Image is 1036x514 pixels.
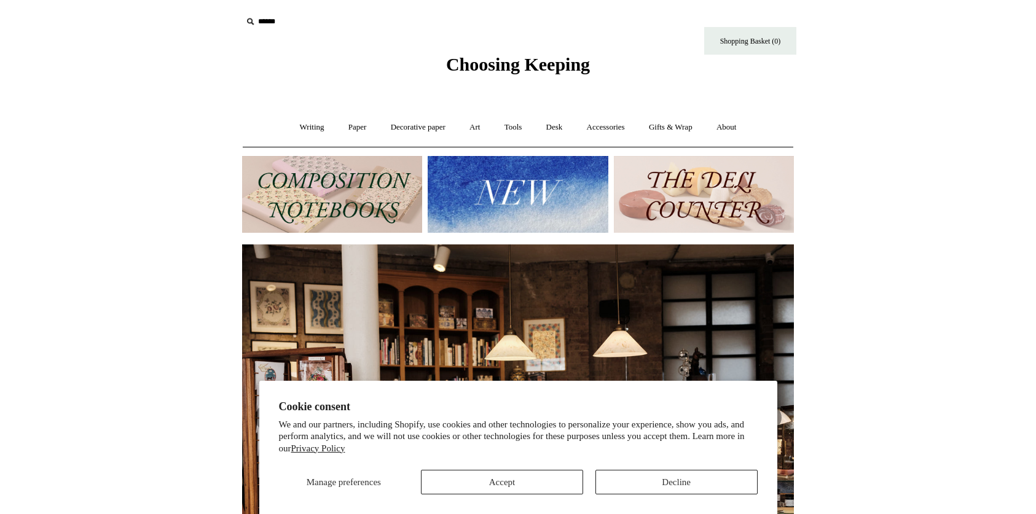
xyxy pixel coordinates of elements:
a: Choosing Keeping [446,64,590,72]
button: Accept [421,470,583,494]
a: Tools [493,111,533,144]
img: 202302 Composition ledgers.jpg__PID:69722ee6-fa44-49dd-a067-31375e5d54ec [242,156,422,233]
h2: Cookie consent [279,400,758,413]
img: The Deli Counter [614,156,794,233]
button: Decline [595,470,758,494]
a: Desk [535,111,574,144]
button: Previous [254,405,279,430]
span: Manage preferences [307,477,381,487]
a: Decorative paper [380,111,457,144]
span: Choosing Keeping [446,54,590,74]
a: Privacy Policy [291,443,345,453]
a: Art [458,111,491,144]
a: Shopping Basket (0) [704,27,796,55]
a: Writing [289,111,336,144]
a: Accessories [576,111,636,144]
a: Gifts & Wrap [638,111,704,144]
a: About [705,111,748,144]
p: We and our partners, including Shopify, use cookies and other technologies to personalize your ex... [279,419,758,455]
button: Manage preferences [278,470,409,494]
img: New.jpg__PID:f73bdf93-380a-4a35-bcfe-7823039498e1 [428,156,608,233]
a: Paper [337,111,378,144]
